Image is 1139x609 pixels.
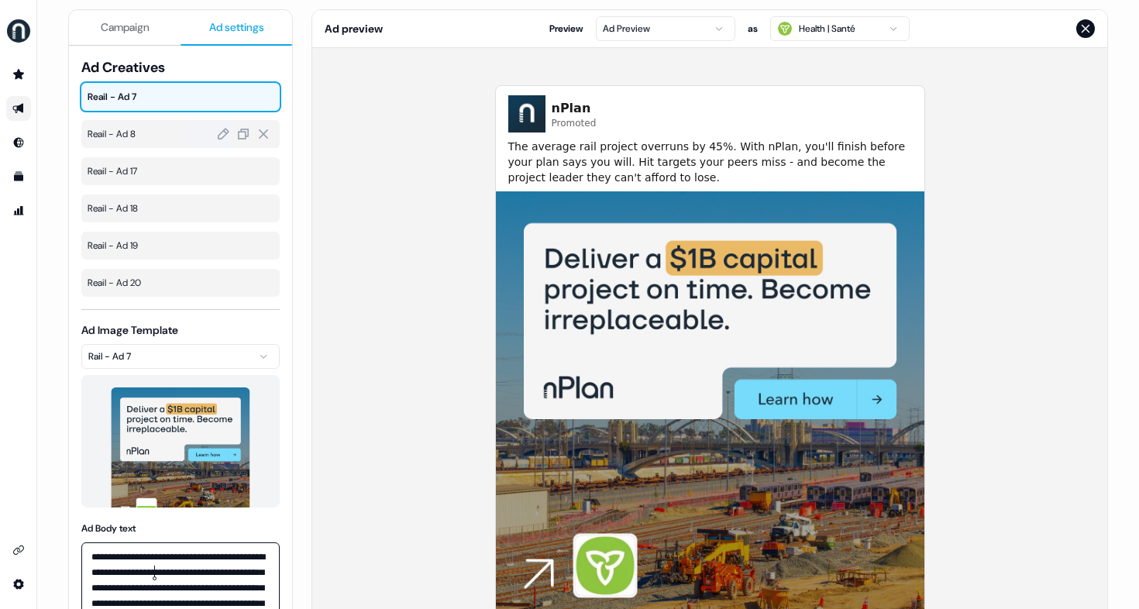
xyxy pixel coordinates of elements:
span: Ad Creatives [81,58,280,77]
span: Reail - Ad 18 [88,201,274,216]
span: Campaign [101,19,150,35]
a: Go to integrations [6,538,31,563]
span: The average rail project overruns by 45%. With nPlan, you'll finish before your plan says you wil... [508,139,912,185]
span: Ad settings [209,19,264,35]
a: Go to attribution [6,198,31,223]
span: Reail - Ad 7 [88,89,274,105]
a: Go to templates [6,164,31,189]
a: Go to outbound experience [6,96,31,121]
span: Reail - Ad 17 [88,163,274,179]
a: Go to prospects [6,62,31,87]
span: Reail - Ad 19 [88,238,274,253]
button: Close preview [1076,19,1095,38]
span: as [748,21,758,36]
span: Reail - Ad 20 [88,275,274,291]
a: Go to Inbound [6,130,31,155]
label: Ad Body text [81,522,136,535]
span: Preview [549,21,583,36]
label: Ad Image Template [81,323,178,337]
span: Promoted [552,118,597,129]
a: Go to integrations [6,572,31,597]
span: Ad preview [325,21,383,36]
span: Reail - Ad 8 [88,126,274,142]
span: nPlan [552,99,597,118]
